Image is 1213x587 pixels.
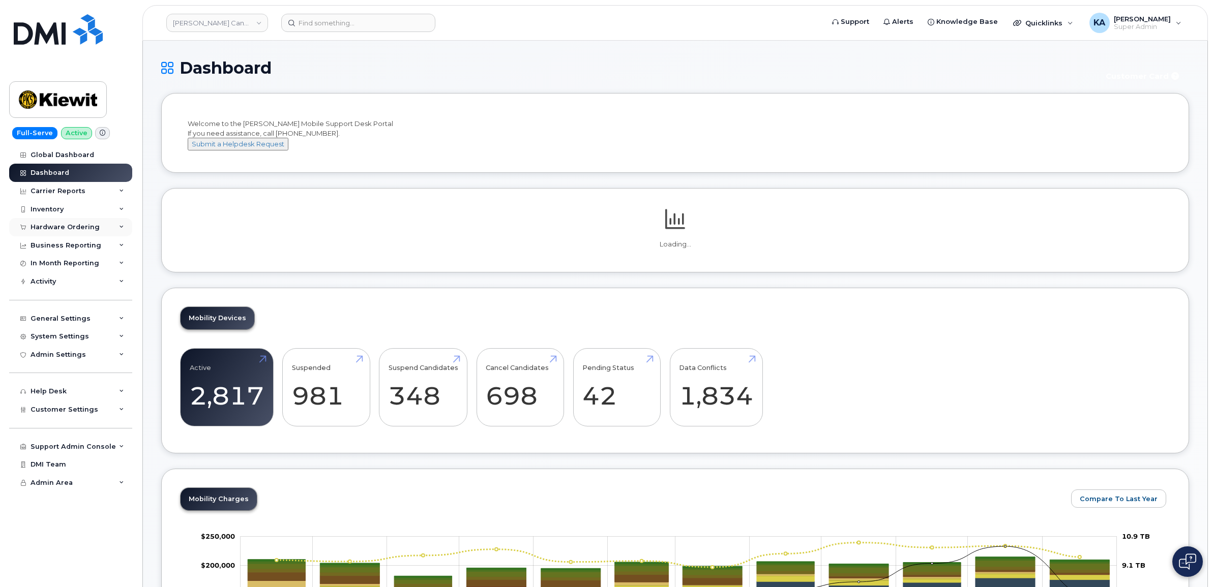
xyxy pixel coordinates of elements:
a: Active 2,817 [190,354,264,421]
g: $0 [201,561,235,569]
tspan: 10.9 TB [1122,532,1150,540]
a: Cancel Candidates 698 [486,354,554,421]
tspan: 9.1 TB [1122,561,1145,569]
a: Pending Status 42 [582,354,651,421]
button: Customer Card [1098,67,1189,85]
div: Welcome to the [PERSON_NAME] Mobile Support Desk Portal If you need assistance, call [PHONE_NUMBER]. [188,119,1163,150]
a: Mobility Devices [181,307,254,329]
button: Submit a Helpdesk Request [188,138,288,150]
button: Compare To Last Year [1071,489,1166,508]
a: Mobility Charges [181,488,257,510]
img: Open chat [1179,553,1196,570]
a: Suspended 981 [292,354,361,421]
g: $0 [201,532,235,540]
tspan: $250,000 [201,532,235,540]
h1: Dashboard [161,59,1092,77]
p: Loading... [180,240,1170,249]
tspan: $200,000 [201,561,235,569]
a: Submit a Helpdesk Request [188,140,288,148]
span: Compare To Last Year [1080,494,1158,504]
a: Suspend Candidates 348 [389,354,458,421]
a: Data Conflicts 1,834 [679,354,753,421]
